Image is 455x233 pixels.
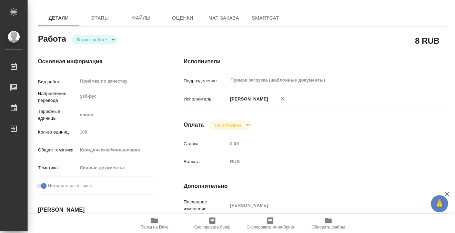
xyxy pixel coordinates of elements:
input: Пустое поле [77,127,156,137]
p: [PERSON_NAME] [228,96,268,103]
button: Папка на Drive [125,214,183,233]
span: 🙏 [434,197,445,211]
h2: Работа [38,32,66,44]
h4: [PERSON_NAME] [38,206,156,214]
p: Тематика [38,165,77,171]
p: Общая тематика [38,147,77,153]
input: Пустое поле [228,200,425,210]
p: Подразделение [184,77,228,84]
p: Последнее изменение [184,199,228,212]
h4: Оплата [184,121,204,129]
div: Юридическая/Финансовая [77,144,156,156]
button: Удалить исполнителя [275,91,290,106]
span: Обновить файлы [312,225,345,230]
p: Вид работ [38,78,77,85]
h4: Основная информация [38,57,156,66]
div: Личные документы [77,162,156,174]
div: слово [77,109,156,121]
span: Этапы [83,14,117,22]
p: Кол-во единиц [38,129,77,136]
span: Оценки [166,14,199,22]
span: SmartCat [249,14,282,22]
div: RUB [228,156,425,168]
button: Скопировать бриф [183,214,241,233]
span: Нотариальный заказ [48,182,92,189]
span: Чат заказа [208,14,241,22]
span: Скопировать мини-бриф [246,225,294,230]
p: Ставка [184,140,228,147]
span: Детали [42,14,75,22]
button: Готов к работе [75,37,109,43]
div: Готов к работе [209,120,252,130]
span: Файлы [125,14,158,22]
h4: Дополнительно [184,182,447,190]
span: Скопировать бриф [194,225,230,230]
p: Исполнитель [184,96,228,103]
button: Не оплачена [213,122,243,128]
input: Пустое поле [228,139,425,149]
button: Скопировать мини-бриф [241,214,299,233]
button: Обновить файлы [299,214,357,233]
h2: 8 RUB [415,35,439,46]
p: Валюта [184,158,228,165]
div: Готов к работе [71,35,118,44]
span: Папка на Drive [140,225,169,230]
button: 🙏 [431,195,448,212]
h4: Исполнители [184,57,447,66]
p: Направление перевода [38,90,77,104]
p: Тарифные единицы [38,108,77,122]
